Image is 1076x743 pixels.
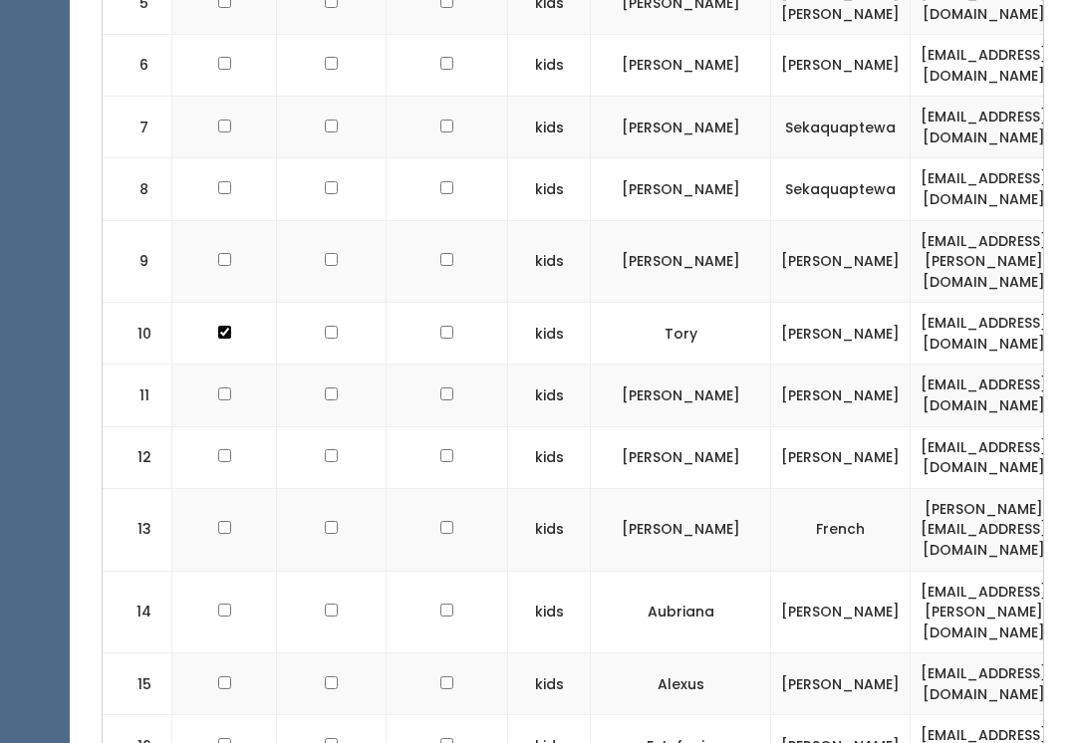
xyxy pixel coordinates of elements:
td: Tory [591,304,771,366]
td: kids [508,159,591,221]
td: kids [508,654,591,716]
td: [PERSON_NAME] [771,654,911,716]
td: [PERSON_NAME] [591,98,771,159]
td: [PERSON_NAME] [591,489,771,572]
td: [PERSON_NAME] [771,36,911,98]
td: 13 [103,489,172,572]
td: Aubriana [591,572,771,654]
td: Sekaquaptewa [771,98,911,159]
td: 7 [103,98,172,159]
td: [PERSON_NAME] [771,366,911,427]
td: 12 [103,427,172,489]
td: 10 [103,304,172,366]
td: [PERSON_NAME] [591,221,771,304]
td: [PERSON_NAME] [591,36,771,98]
td: Sekaquaptewa [771,159,911,221]
td: [EMAIL_ADDRESS][DOMAIN_NAME] [911,654,1058,716]
td: 11 [103,366,172,427]
td: [EMAIL_ADDRESS][DOMAIN_NAME] [911,366,1058,427]
td: kids [508,489,591,572]
td: 6 [103,36,172,98]
td: [EMAIL_ADDRESS][DOMAIN_NAME] [911,427,1058,489]
td: [PERSON_NAME] [591,366,771,427]
td: [EMAIL_ADDRESS][DOMAIN_NAME] [911,159,1058,221]
td: [EMAIL_ADDRESS][PERSON_NAME][DOMAIN_NAME] [911,572,1058,654]
td: kids [508,98,591,159]
td: [PERSON_NAME] [771,572,911,654]
td: [EMAIL_ADDRESS][PERSON_NAME][DOMAIN_NAME] [911,221,1058,304]
td: 9 [103,221,172,304]
td: [EMAIL_ADDRESS][DOMAIN_NAME] [911,304,1058,366]
td: [EMAIL_ADDRESS][DOMAIN_NAME] [911,36,1058,98]
td: [PERSON_NAME][EMAIL_ADDRESS][DOMAIN_NAME] [911,489,1058,572]
td: kids [508,221,591,304]
td: kids [508,304,591,366]
td: kids [508,427,591,489]
td: [PERSON_NAME] [591,427,771,489]
td: 14 [103,572,172,654]
td: 8 [103,159,172,221]
td: kids [508,572,591,654]
td: 15 [103,654,172,716]
td: [PERSON_NAME] [771,304,911,366]
td: [PERSON_NAME] [771,427,911,489]
td: French [771,489,911,572]
td: Alexus [591,654,771,716]
td: kids [508,366,591,427]
td: [PERSON_NAME] [771,221,911,304]
td: kids [508,36,591,98]
td: [EMAIL_ADDRESS][DOMAIN_NAME] [911,98,1058,159]
td: [PERSON_NAME] [591,159,771,221]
